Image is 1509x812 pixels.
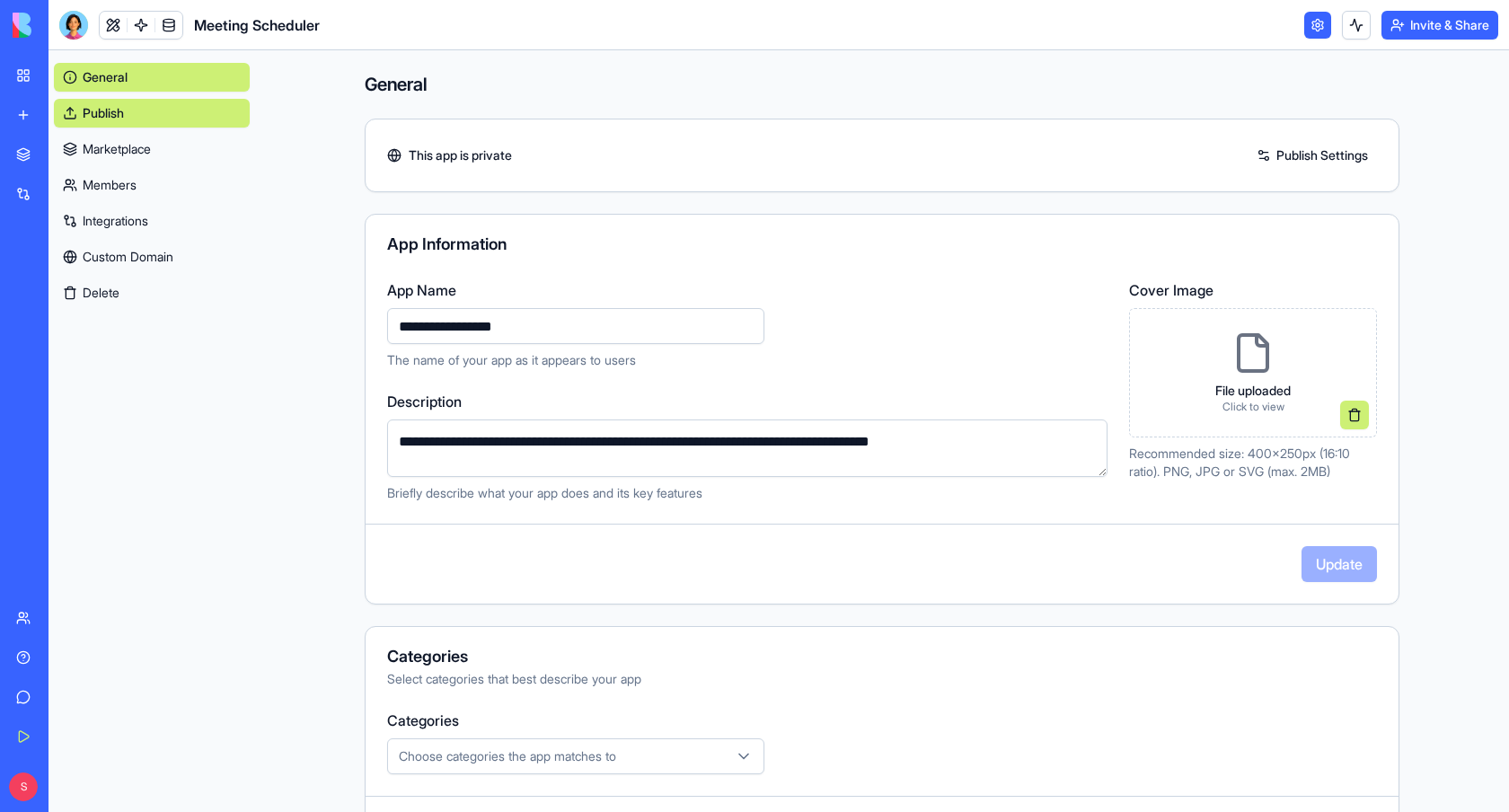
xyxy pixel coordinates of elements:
a: Publish Settings [1248,141,1377,170]
span: Meeting Scheduler [194,14,320,36]
span: S [9,772,38,801]
div: Select categories that best describe your app [387,670,1377,688]
a: Custom Domain [54,243,250,271]
span: Choose categories the app matches to [399,747,616,765]
label: Cover Image [1129,279,1377,301]
button: Invite & Share [1381,11,1498,40]
p: Recommended size: 400x250px (16:10 ratio). PNG, JPG or SVG (max. 2MB) [1129,445,1377,481]
p: File uploaded [1215,382,1291,400]
div: App Information [387,236,1377,252]
p: The name of your app as it appears to users [387,351,1107,369]
a: General [54,63,250,92]
button: Delete [54,278,250,307]
label: App Name [387,279,1107,301]
h4: General [365,72,1399,97]
a: Publish [54,99,250,128]
a: Marketplace [54,135,250,163]
a: Integrations [54,207,250,235]
label: Categories [387,710,1377,731]
span: This app is private [409,146,512,164]
button: Choose categories the app matches to [387,738,764,774]
p: Click to view [1215,400,1291,414]
p: Briefly describe what your app does and its key features [387,484,1107,502]
div: Categories [387,649,1377,665]
a: Members [54,171,250,199]
img: logo [13,13,124,38]
div: File uploadedClick to view [1129,308,1377,437]
label: Description [387,391,1107,412]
